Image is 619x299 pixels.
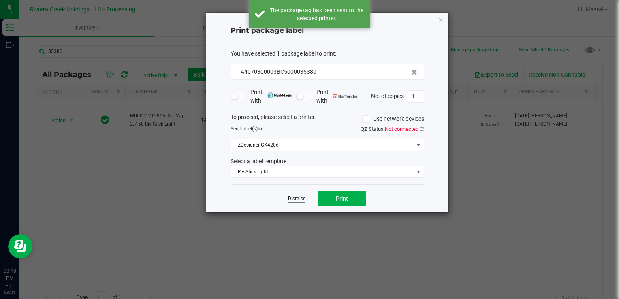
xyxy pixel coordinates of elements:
[231,50,335,57] span: You have selected 1 package label to print
[318,191,366,206] button: Print
[231,166,414,177] span: Riv Stick Light
[316,88,358,105] span: Print with
[269,6,364,22] div: The package tag has been sent to the selected printer.
[267,92,292,98] img: mark_magic_cybra.png
[231,49,424,58] div: :
[8,234,32,258] iframe: Resource center
[362,115,424,123] label: Use network devices
[224,113,430,125] div: To proceed, please select a printer.
[288,195,305,202] a: Dismiss
[385,126,418,132] span: Not connected
[336,195,348,202] span: Print
[231,26,424,36] h4: Print package label
[371,92,404,99] span: No. of copies
[231,126,263,132] span: Send to:
[333,94,358,98] img: bartender.png
[361,126,424,132] span: QZ Status:
[241,126,258,132] span: label(s)
[231,139,414,151] span: ZDesigner GK420d
[224,157,430,166] div: Select a label template.
[237,68,316,76] span: 1A4070300003BC5000035380
[250,88,292,105] span: Print with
